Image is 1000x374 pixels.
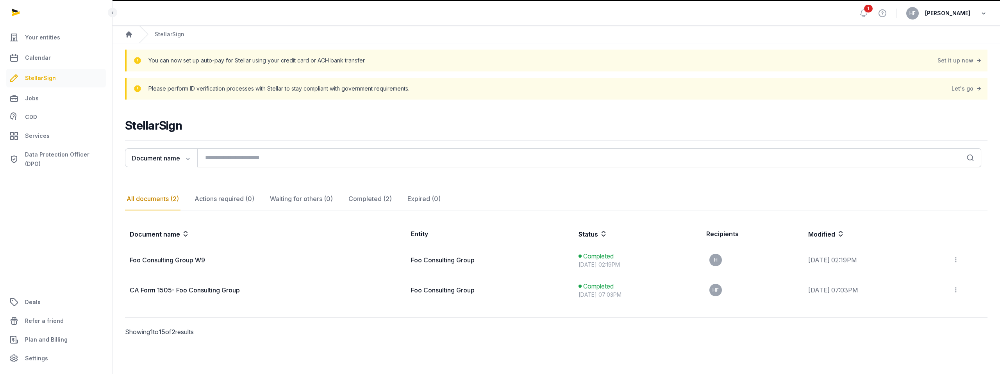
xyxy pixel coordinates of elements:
span: H [714,258,718,262]
a: Plan and Billing [6,330,106,349]
button: HF [906,7,919,20]
span: [PERSON_NAME] [925,9,970,18]
span: Services [25,131,50,141]
a: StellarSign [6,69,106,87]
div: Foo Consulting Group [411,285,573,295]
p: Please perform ID verification processes with Stellar to stay compliant with government requireme... [148,83,409,94]
div: Foo Consulting Group [411,255,573,265]
a: CDD [6,109,106,125]
nav: Tabs [125,188,987,210]
th: Modified [804,223,987,245]
a: Data Protection Officer (DPO) [6,147,106,172]
a: Jobs [6,89,106,108]
span: Data Protection Officer (DPO) [25,150,103,169]
div: Waiting for others (0) [268,188,334,210]
span: Refer a friend [25,316,64,326]
span: Foo Consulting Group W9 [130,256,205,264]
iframe: Chat Widget [961,337,1000,374]
th: Recipients [702,223,804,245]
span: StellarSign [25,73,56,83]
button: Document name [125,148,197,167]
a: Settings [6,349,106,368]
span: HF [712,288,719,292]
p: You can now set up auto-pay for Stellar using your credit card or ACH bank transfer. [148,55,366,66]
div: [DATE] 07:03PM [579,291,697,299]
span: 2 [171,328,175,336]
span: CA Form 1505- Foo Consulting Group [130,286,240,294]
span: Settings [25,354,48,363]
a: Services [6,126,106,145]
a: Calendar [6,48,106,67]
span: Completed [583,251,614,261]
span: Completed [583,281,614,291]
span: 1 [864,5,873,12]
span: Your entities [25,33,60,42]
a: Refer a friend [6,312,106,330]
span: Deals [25,297,41,307]
div: StellarSign [155,30,184,38]
span: CDD [25,112,37,122]
th: Document name [125,223,406,245]
div: Actions required (0) [193,188,256,210]
a: Let's go [952,83,983,94]
a: Deals [6,293,106,312]
span: Plan and Billing [25,335,68,344]
div: [DATE] 02:19PM [579,261,697,269]
div: Completed (2) [347,188,393,210]
p: Showing to of results [125,318,331,346]
span: Jobs [25,94,39,103]
td: [DATE] 07:03PM [804,275,947,305]
span: 1 [150,328,153,336]
span: Calendar [25,53,51,62]
a: Your entities [6,28,106,47]
span: HF [909,11,916,16]
div: Expired (0) [406,188,442,210]
span: 15 [159,328,165,336]
h2: StellarSign [125,118,987,132]
th: Entity [406,223,574,245]
div: All documents (2) [125,188,180,210]
th: Status [574,223,702,245]
div: Set it up now [937,55,983,66]
td: [DATE] 02:19PM [804,245,947,275]
nav: Breadcrumb [112,26,1000,43]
